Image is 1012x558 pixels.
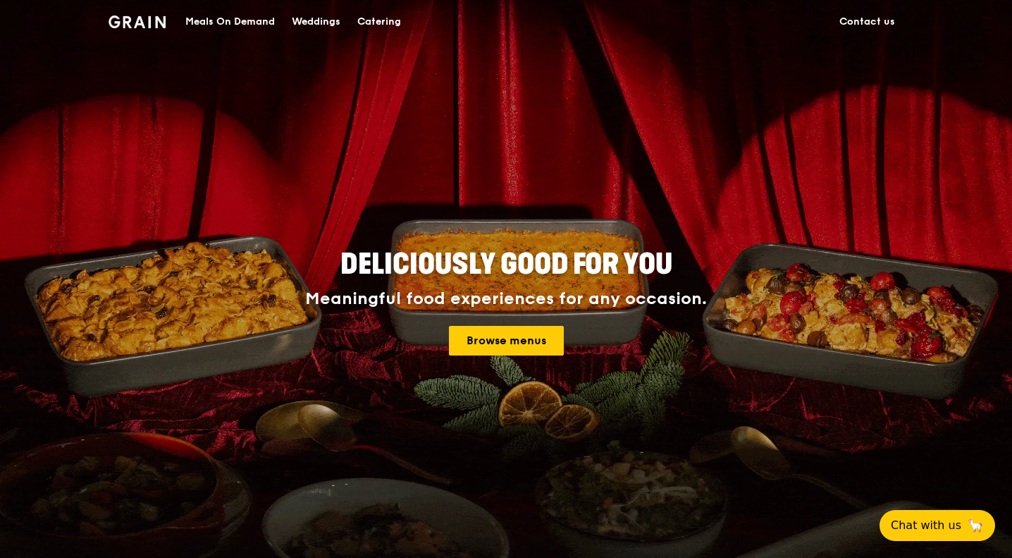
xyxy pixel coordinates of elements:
[185,1,275,43] div: Meals On Demand
[880,510,995,541] button: Chat with us🦙
[967,517,984,534] span: 🦙
[891,517,961,534] span: Chat with us
[357,1,401,43] div: Catering
[349,1,409,43] a: Catering
[283,1,349,43] a: Weddings
[252,289,760,309] div: Meaningful food experiences for any occasion.
[449,326,564,356] a: Browse menus
[109,16,166,28] img: Grain
[340,248,672,281] span: Deliciously good for you
[831,1,903,43] a: Contact us
[292,1,340,43] div: Weddings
